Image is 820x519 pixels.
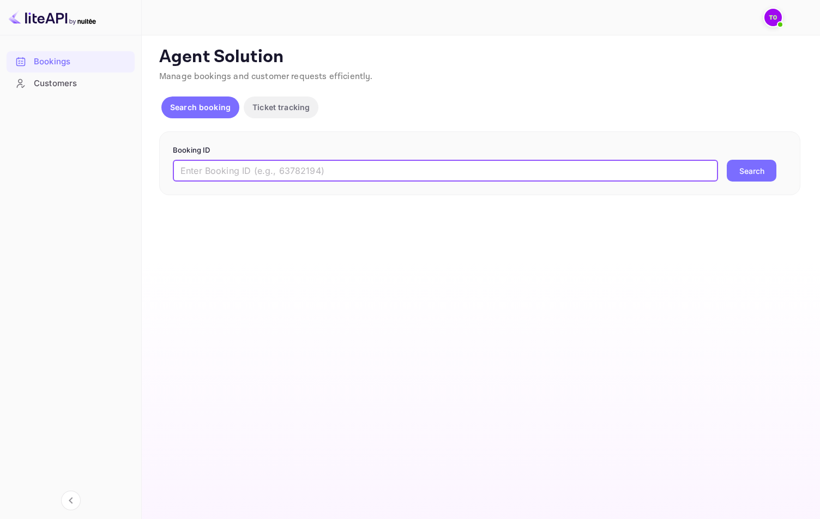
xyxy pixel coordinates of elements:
p: Ticket tracking [252,101,310,113]
img: Traveloka3PS 02 [764,9,782,26]
button: Search [727,160,776,182]
div: Bookings [7,51,135,73]
div: Customers [7,73,135,94]
button: Collapse navigation [61,491,81,510]
input: Enter Booking ID (e.g., 63782194) [173,160,718,182]
p: Booking ID [173,145,787,156]
div: Customers [34,77,129,90]
a: Bookings [7,51,135,71]
p: Agent Solution [159,46,800,68]
a: Customers [7,73,135,93]
div: Bookings [34,56,129,68]
img: LiteAPI logo [9,9,96,26]
p: Search booking [170,101,231,113]
span: Manage bookings and customer requests efficiently. [159,71,373,82]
